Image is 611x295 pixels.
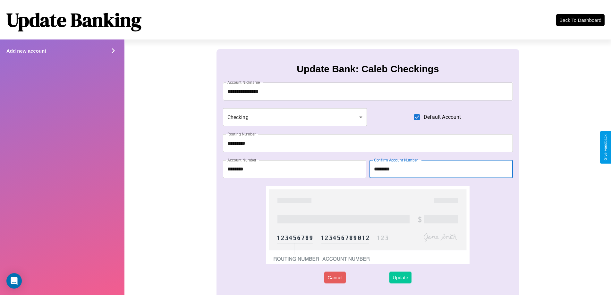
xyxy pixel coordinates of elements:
label: Confirm Account Number [374,157,418,163]
img: check [266,186,469,264]
h3: Update Bank: Caleb Checkings [297,64,439,74]
label: Account Nickname [227,80,260,85]
h1: Update Banking [6,7,141,33]
h4: Add new account [6,48,46,54]
div: Checking [223,108,367,126]
button: Update [389,272,411,283]
span: Default Account [424,113,461,121]
div: Give Feedback [603,134,608,161]
label: Account Number [227,157,256,163]
button: Back To Dashboard [556,14,605,26]
div: Open Intercom Messenger [6,273,22,289]
button: Cancel [324,272,346,283]
label: Routing Number [227,131,256,137]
